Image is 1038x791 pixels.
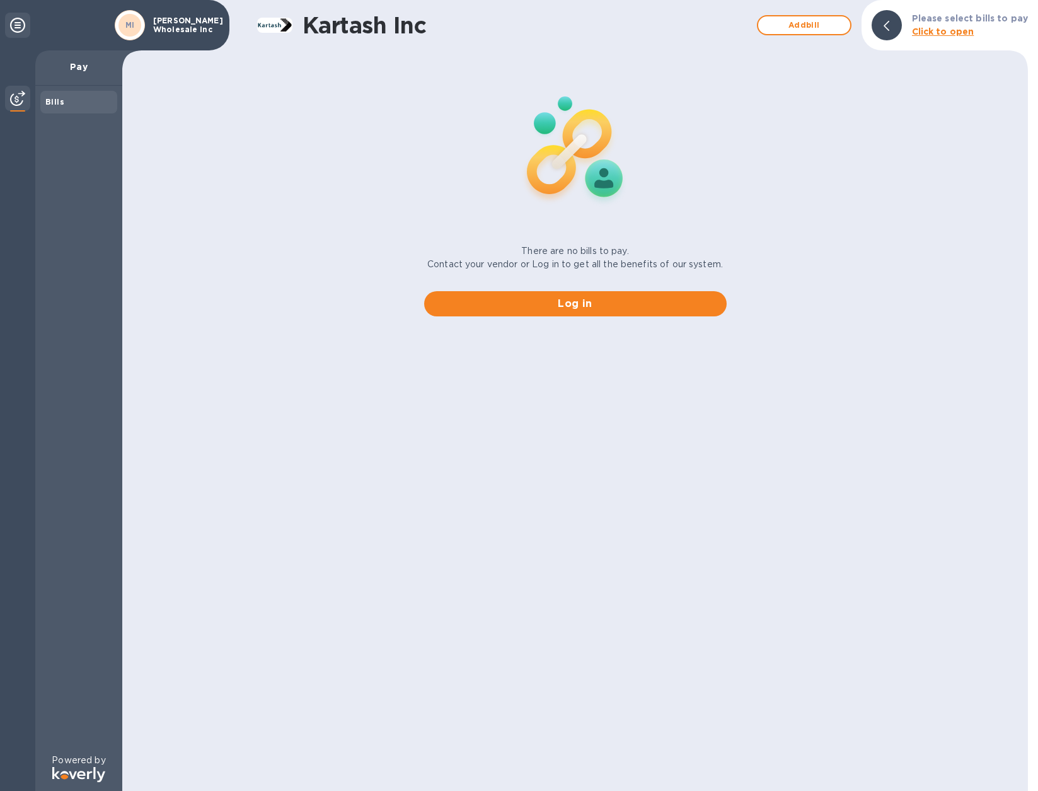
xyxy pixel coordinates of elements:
[424,291,727,316] button: Log in
[52,767,105,782] img: Logo
[52,754,105,767] p: Powered by
[153,16,216,34] p: [PERSON_NAME] Wholesale Inc
[912,13,1028,23] b: Please select bills to pay
[912,26,974,37] b: Click to open
[303,12,751,38] h1: Kartash Inc
[45,61,112,73] p: Pay
[427,245,723,271] p: There are no bills to pay. Contact your vendor or Log in to get all the benefits of our system.
[45,97,64,107] b: Bills
[768,18,840,33] span: Add bill
[757,15,851,35] button: Addbill
[125,20,135,30] b: MI
[434,296,717,311] span: Log in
